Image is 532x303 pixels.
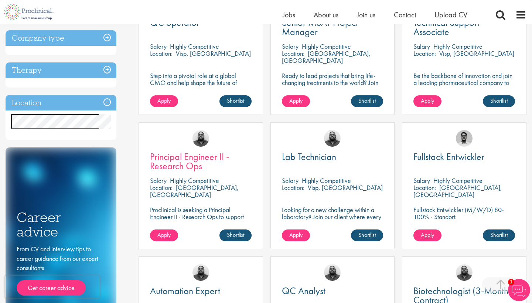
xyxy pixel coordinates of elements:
[433,176,482,185] p: Highly Competitive
[421,231,434,239] span: Apply
[282,49,371,65] p: [GEOGRAPHIC_DATA], [GEOGRAPHIC_DATA]
[150,285,220,297] span: Automation Expert
[439,49,514,58] p: Visp, [GEOGRAPHIC_DATA]
[314,10,338,20] a: About us
[302,176,351,185] p: Highly Competitive
[289,231,303,239] span: Apply
[413,150,484,163] span: Fullstack Entwickler
[219,95,252,107] a: Shortlist
[170,42,219,51] p: Highly Competitive
[434,10,467,20] a: Upload CV
[421,97,434,105] span: Apply
[413,49,436,58] span: Location:
[150,72,252,93] p: Step into a pivotal role at a global CMO and help shape the future of healthcare manufacturing.
[324,264,341,281] img: Ashley Bennett
[282,49,304,58] span: Location:
[282,176,299,185] span: Salary
[324,130,341,147] img: Ashley Bennett
[282,285,325,297] span: QC Analyst
[150,150,229,172] span: Principal Engineer II - Research Ops
[150,18,252,27] a: QC operator
[5,276,100,298] iframe: reCAPTCHA
[413,72,515,100] p: Be the backbone of innovation and join a leading pharmaceutical company to help keep life-changin...
[150,95,178,107] a: Apply
[150,286,252,296] a: Automation Expert
[483,229,515,241] a: Shortlist
[282,183,304,192] span: Location:
[308,183,383,192] p: Visp, [GEOGRAPHIC_DATA]
[6,62,116,78] h3: Therapy
[282,206,383,227] p: Looking for a new challenge within a laboratory? Join our client where every experiment brings us...
[150,183,173,192] span: Location:
[413,183,436,192] span: Location:
[413,206,515,241] p: Fullstack Entwickler (M/W/D) 80-100% - Standort: [GEOGRAPHIC_DATA], [GEOGRAPHIC_DATA] - Arbeitsze...
[483,95,515,107] a: Shortlist
[192,264,209,281] img: Ashley Bennett
[150,152,252,171] a: Principal Engineer II - Research Ops
[351,95,383,107] a: Shortlist
[282,42,299,51] span: Salary
[282,152,383,161] a: Lab Technician
[282,95,310,107] a: Apply
[219,229,252,241] a: Shortlist
[157,231,171,239] span: Apply
[283,10,295,20] a: Jobs
[157,97,171,105] span: Apply
[351,229,383,241] a: Shortlist
[282,72,383,107] p: Ready to lead projects that bring life-changing treatments to the world? Join our client at the f...
[302,42,351,51] p: Highly Competitive
[282,229,310,241] a: Apply
[508,279,514,285] span: 1
[413,16,480,38] span: Technical Support Associate
[170,176,219,185] p: Highly Competitive
[413,183,502,199] p: [GEOGRAPHIC_DATA], [GEOGRAPHIC_DATA]
[413,152,515,161] a: Fullstack Entwickler
[6,95,116,111] h3: Location
[282,18,383,37] a: Senior MSAT Project Manager
[17,210,105,239] h3: Career advice
[357,10,375,20] a: Join us
[150,206,252,241] p: Proclinical is seeking a Principal Engineer II - Research Ops to support external engineering pro...
[508,279,530,301] img: Chatbot
[150,49,173,58] span: Location:
[282,150,336,163] span: Lab Technician
[456,264,473,281] img: Ashley Bennett
[413,229,441,241] a: Apply
[150,183,239,199] p: [GEOGRAPHIC_DATA], [GEOGRAPHIC_DATA]
[413,95,441,107] a: Apply
[413,176,430,185] span: Salary
[176,49,251,58] p: Visp, [GEOGRAPHIC_DATA]
[150,229,178,241] a: Apply
[413,18,515,37] a: Technical Support Associate
[6,30,116,46] h3: Company type
[150,176,167,185] span: Salary
[394,10,416,20] a: Contact
[282,16,358,38] span: Senior MSAT Project Manager
[282,286,383,296] a: QC Analyst
[17,244,105,296] div: From CV and interview tips to career guidance from our expert consultants
[413,42,430,51] span: Salary
[433,42,482,51] p: Highly Competitive
[192,130,209,147] img: Ashley Bennett
[456,130,473,147] img: Timothy Deschamps
[150,42,167,51] span: Salary
[289,97,303,105] span: Apply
